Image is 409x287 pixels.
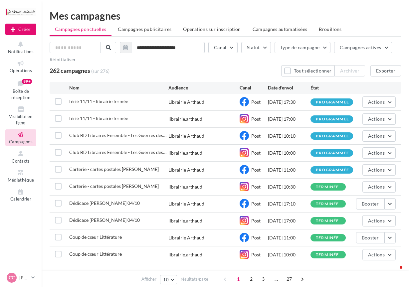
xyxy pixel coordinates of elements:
[168,150,202,156] div: librairie.arthaud
[251,235,261,240] span: Post
[183,26,241,32] span: Operations sur inscription
[160,275,177,284] button: 10
[50,11,401,21] div: Mes campagnes
[168,84,239,91] div: Audience
[268,84,310,91] div: Date d'envoi
[271,274,282,284] span: ...
[281,65,334,76] button: Tout sélectionner
[362,147,396,159] button: Actions
[253,26,307,32] span: Campagnes automatisées
[69,251,122,257] span: Coup de cœur Littérature
[233,274,244,284] span: 1
[69,115,128,121] span: férié 11/11 - librairie fermée
[362,215,396,226] button: Actions
[362,181,396,193] button: Actions
[5,271,36,284] a: CC [PERSON_NAME]
[10,68,32,73] span: Opérations
[316,236,339,240] div: terminée
[5,77,36,102] a: Boîte de réception99+
[368,99,385,105] span: Actions
[370,65,401,76] button: Exporter
[368,252,385,257] span: Actions
[251,167,261,173] span: Post
[5,24,36,35] button: Créer
[22,79,32,84] div: 99+
[50,67,90,74] span: 262 campagnes
[246,274,257,284] span: 2
[5,168,36,184] a: Médiathèque
[268,150,310,156] div: [DATE] 10:00
[9,274,15,281] span: CC
[362,249,396,260] button: Actions
[141,276,156,282] span: Afficher
[251,99,261,105] span: Post
[168,201,204,207] div: Librairie Arthaud
[319,26,342,32] span: Brouillons
[5,39,36,56] button: Notifications
[368,133,385,139] span: Actions
[334,65,365,76] button: Archiver
[268,251,310,258] div: [DATE] 10:00
[362,96,396,108] button: Actions
[5,24,36,35] div: Nouvelle campagne
[168,217,202,224] div: librairie.arthaud
[251,218,261,223] span: Post
[316,100,349,104] div: programmée
[268,217,310,224] div: [DATE] 17:00
[168,167,204,173] div: Librairie Arthaud
[268,201,310,207] div: [DATE] 17:10
[334,42,392,53] button: Campagnes actives
[69,166,159,172] span: Carterie - cartes postales Laura Francese
[316,202,339,206] div: terminée
[275,42,331,53] button: Type de campagne
[316,219,339,223] div: terminée
[69,132,166,138] span: Club BD Libraires Ensemble - Les Guerres des Lucas II
[50,57,76,62] button: Réinitialiser
[368,218,385,223] span: Actions
[8,49,34,54] span: Notifications
[251,201,261,207] span: Post
[251,133,261,139] span: Post
[69,98,128,104] span: férié 11/11 - librairie fermée
[316,185,339,189] div: terminée
[268,116,310,122] div: [DATE] 17:00
[316,151,349,155] div: programmée
[368,184,385,190] span: Actions
[10,197,31,202] span: Calendrier
[19,274,29,281] p: [PERSON_NAME]
[268,184,310,190] div: [DATE] 10:30
[5,129,36,146] a: Campagnes
[5,58,36,74] a: Opérations
[168,133,204,139] div: Librairie Arthaud
[362,164,396,176] button: Actions
[356,232,384,243] button: Booster
[8,177,34,183] span: Médiathèque
[268,133,310,139] div: [DATE] 10:10
[5,187,36,203] a: Calendrier
[268,234,310,241] div: [DATE] 11:00
[69,183,159,189] span: Carterie - cartes postales Laura Francese
[181,276,208,282] span: résultats/page
[251,252,261,257] span: Post
[69,234,122,240] span: Coup de cœur Littérature
[386,264,402,280] iframe: Intercom live chat
[69,84,169,91] div: Nom
[9,114,32,125] span: Visibilité en ligne
[5,149,36,165] a: Contacts
[268,167,310,173] div: [DATE] 11:00
[356,198,384,210] button: Booster
[118,26,171,32] span: Campagnes publicitaires
[316,168,349,172] div: programmée
[69,200,140,206] span: Dédicace Alain Aspect 04/10
[69,149,166,155] span: Club BD Libraires Ensemble - Les Guerres des Lucas II
[168,251,202,258] div: librairie.arthaud
[316,117,349,121] div: programmée
[284,274,295,284] span: 27
[241,42,271,53] button: Statut
[340,45,381,50] span: Campagnes actives
[368,116,385,122] span: Actions
[91,68,109,74] span: (sur 276)
[168,116,202,122] div: librairie.arthaud
[9,139,33,144] span: Campagnes
[163,277,169,282] span: 10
